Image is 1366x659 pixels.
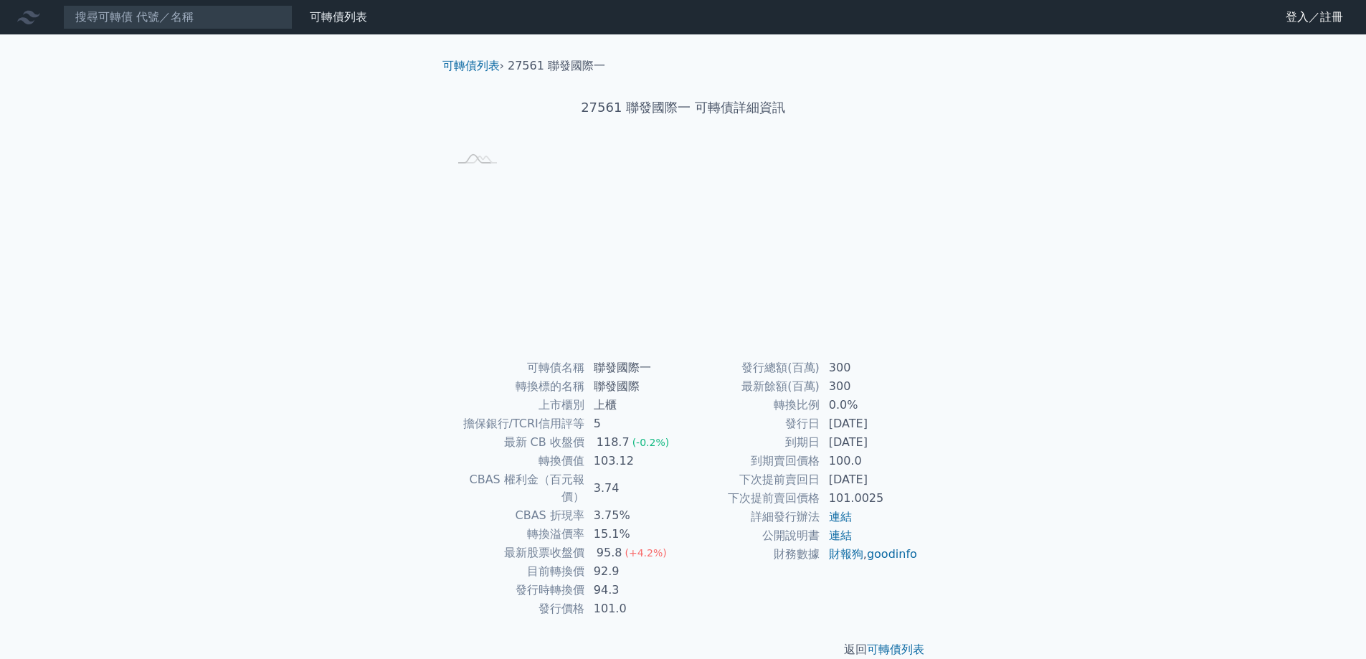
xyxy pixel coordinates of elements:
td: 0.0% [820,396,919,414]
td: 100.0 [820,452,919,470]
td: 94.3 [585,581,683,599]
a: 連結 [829,510,852,523]
td: 轉換標的名稱 [448,377,585,396]
td: 300 [820,359,919,377]
td: 103.12 [585,452,683,470]
td: 聯發國際 [585,377,683,396]
td: 擔保銀行/TCRI信用評等 [448,414,585,433]
td: 下次提前賣回價格 [683,489,820,508]
td: 財務數據 [683,545,820,564]
td: 發行總額(百萬) [683,359,820,377]
td: 詳細發行辦法 [683,508,820,526]
a: 連結 [829,528,852,542]
td: [DATE] [820,433,919,452]
td: 聯發國際一 [585,359,683,377]
a: 可轉債列表 [867,643,924,656]
td: 101.0025 [820,489,919,508]
td: [DATE] [820,414,919,433]
td: 300 [820,377,919,396]
td: 最新 CB 收盤價 [448,433,585,452]
td: 下次提前賣回日 [683,470,820,489]
td: [DATE] [820,470,919,489]
td: 可轉債名稱 [448,359,585,377]
td: 15.1% [585,525,683,544]
td: CBAS 權利金（百元報價） [448,470,585,506]
div: 118.7 [594,434,632,451]
td: 發行價格 [448,599,585,618]
a: 財報狗 [829,547,863,561]
a: goodinfo [867,547,917,561]
a: 登入／註冊 [1274,6,1355,29]
td: 轉換價值 [448,452,585,470]
input: 搜尋可轉債 代號／名稱 [63,5,293,29]
td: 發行日 [683,414,820,433]
span: (+4.2%) [625,547,666,559]
td: 92.9 [585,562,683,581]
td: 上櫃 [585,396,683,414]
li: › [442,57,504,75]
td: 3.74 [585,470,683,506]
td: 到期賣回價格 [683,452,820,470]
p: 返回 [431,641,936,658]
span: (-0.2%) [632,437,670,448]
td: 101.0 [585,599,683,618]
h1: 27561 聯發國際一 可轉債詳細資訊 [431,98,936,118]
td: 轉換溢價率 [448,525,585,544]
a: 可轉債列表 [310,10,367,24]
td: 目前轉換價 [448,562,585,581]
td: 到期日 [683,433,820,452]
td: 轉換比例 [683,396,820,414]
div: 95.8 [594,544,625,561]
td: 3.75% [585,506,683,525]
td: 最新餘額(百萬) [683,377,820,396]
td: 公開說明書 [683,526,820,545]
td: 發行時轉換價 [448,581,585,599]
td: 最新股票收盤價 [448,544,585,562]
a: 可轉債列表 [442,59,500,72]
td: 5 [585,414,683,433]
li: 27561 聯發國際一 [508,57,605,75]
td: CBAS 折現率 [448,506,585,525]
td: , [820,545,919,564]
td: 上市櫃別 [448,396,585,414]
